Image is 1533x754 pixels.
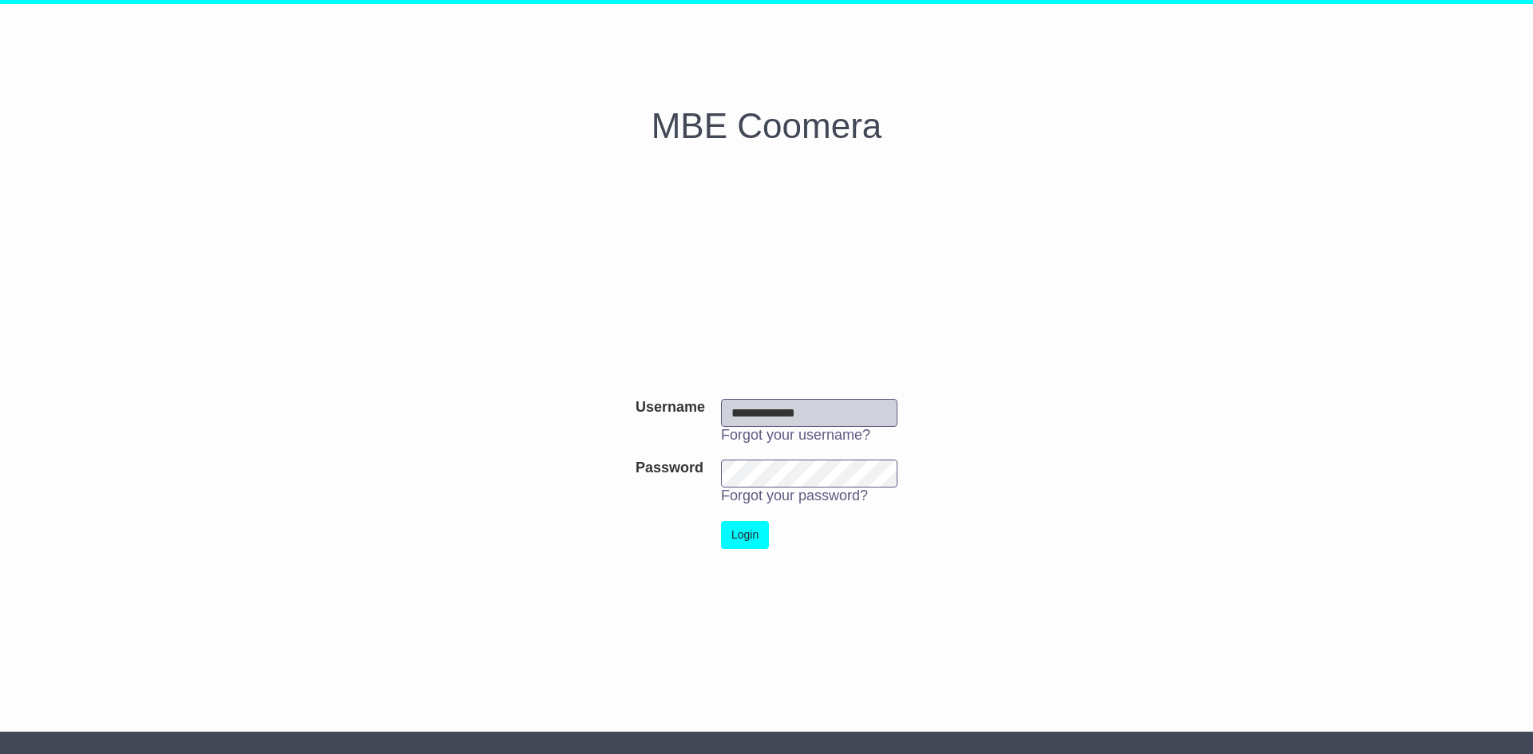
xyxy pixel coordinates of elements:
label: Username [636,399,705,416]
a: Forgot your password? [721,488,868,503]
a: Forgot your username? [721,427,870,443]
label: Password [636,460,703,477]
h1: MBE Coomera [366,107,1167,145]
button: Login [721,521,769,549]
